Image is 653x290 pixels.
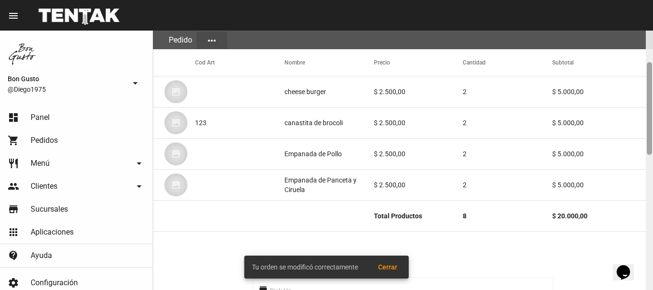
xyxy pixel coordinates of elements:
[195,49,284,76] mat-header-cell: Cod Art
[164,173,187,196] img: 07c47add-75b0-4ce5-9aba-194f44787723.jpg
[463,76,552,107] mat-cell: 2
[374,139,463,169] mat-cell: $ 2.500,00
[8,85,126,94] span: @Diego1975
[374,76,463,107] mat-cell: $ 2.500,00
[8,10,19,21] mat-icon: menu
[164,111,187,134] img: 07c47add-75b0-4ce5-9aba-194f44787723.jpg
[284,149,342,159] div: Empanada de Pollo
[31,159,50,168] span: Menú
[8,73,126,85] span: Bon Gusto
[31,278,78,288] span: Configuración
[8,226,19,238] mat-icon: apps
[8,158,19,169] mat-icon: restaurant
[31,113,50,122] span: Panel
[374,201,463,231] mat-cell: Total Productos
[31,227,74,237] span: Aplicaciones
[206,35,218,46] mat-icon: more_horiz
[8,277,19,289] mat-icon: settings
[552,170,653,200] mat-cell: $ 5.000,00
[463,170,552,200] mat-cell: 2
[164,142,187,165] img: 07c47add-75b0-4ce5-9aba-194f44787723.jpg
[8,250,19,261] mat-icon: contact_support
[196,32,227,49] button: Elegir sección
[374,170,463,200] mat-cell: $ 2.500,00
[374,107,463,138] mat-cell: $ 2.500,00
[284,87,326,97] div: cheese burger
[8,204,19,215] mat-icon: store
[552,107,653,138] mat-cell: $ 5.000,00
[552,201,653,231] mat-cell: $ 20.000,00
[374,49,463,76] mat-header-cell: Precio
[31,204,68,214] span: Sucursales
[31,136,58,145] span: Pedidos
[463,201,552,231] mat-cell: 8
[8,38,38,69] img: 8570adf9-ca52-4367-b116-ae09c64cf26e.jpg
[164,80,187,103] img: 07c47add-75b0-4ce5-9aba-194f44787723.jpg
[284,175,374,194] div: Empanada de Panceta y Ciruela
[613,252,643,280] iframe: chat widget
[8,181,19,192] mat-icon: people
[195,107,284,138] mat-cell: 123
[552,49,653,76] mat-header-cell: Subtotal
[378,263,397,271] span: Cerrar
[8,135,19,146] mat-icon: shopping_cart
[164,31,196,49] div: Pedido
[8,112,19,123] mat-icon: dashboard
[284,118,343,128] div: canastita de brocoli
[552,139,653,169] mat-cell: $ 5.000,00
[370,258,405,276] button: Cerrar
[31,182,57,191] span: Clientes
[463,107,552,138] mat-cell: 2
[463,49,552,76] mat-header-cell: Cantidad
[133,181,145,192] mat-icon: arrow_drop_down
[463,139,552,169] mat-cell: 2
[31,251,52,260] span: Ayuda
[133,158,145,169] mat-icon: arrow_drop_down
[284,49,374,76] mat-header-cell: Nombre
[252,262,358,272] span: Tu orden se modificó correctamente
[130,77,141,89] mat-icon: arrow_drop_down
[552,76,653,107] mat-cell: $ 5.000,00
